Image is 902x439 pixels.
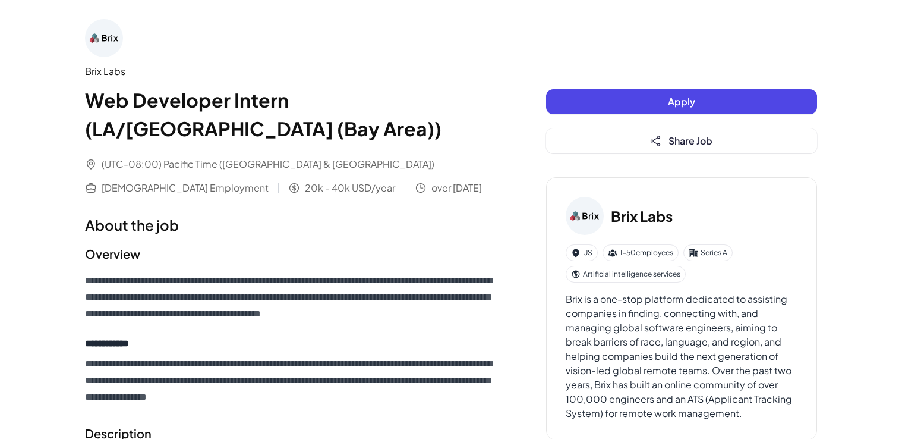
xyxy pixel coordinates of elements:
div: Brix Labs [85,64,499,79]
span: over [DATE] [431,181,482,195]
div: US [566,244,598,261]
div: Artificial intelligence services [566,266,686,283]
div: 1-50 employees [603,244,679,261]
h1: Web Developer Intern (LA/[GEOGRAPHIC_DATA] (Bay Area)) [85,86,499,143]
span: (UTC-08:00) Pacific Time ([GEOGRAPHIC_DATA] & [GEOGRAPHIC_DATA]) [102,157,434,171]
div: Series A [683,244,733,261]
span: 20k - 40k USD/year [305,181,395,195]
img: Br [566,197,604,235]
span: Apply [668,95,695,108]
h3: Brix Labs [611,205,673,227]
div: Brix is a one-stop platform dedicated to assisting companies in finding, connecting with, and man... [566,292,797,421]
img: Br [85,19,123,57]
h2: Overview [85,245,499,263]
span: [DEMOGRAPHIC_DATA] Employment [102,181,269,195]
button: Share Job [546,128,817,153]
button: Apply [546,89,817,114]
h1: About the job [85,214,499,236]
span: Share Job [668,134,712,147]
